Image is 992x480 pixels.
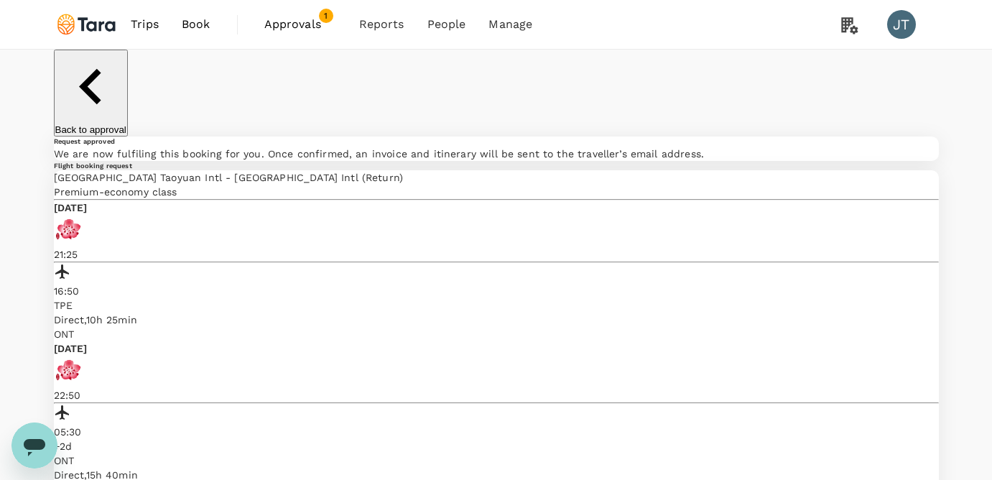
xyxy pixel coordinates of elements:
img: CI [54,215,83,244]
p: [DATE] [54,200,939,215]
span: 1 [319,9,333,23]
p: ONT [54,327,939,341]
span: Trips [131,16,159,33]
span: Manage [488,16,532,33]
p: We are now fulfiling this booking for you. Once confirmed, an invoice and itinerary will be sent ... [54,147,939,161]
div: JT [887,10,916,39]
p: [DATE] [54,341,939,356]
h6: Request approved [54,137,939,146]
span: Reports [359,16,404,33]
p: Back to approval [55,124,126,135]
span: +2d [54,440,72,452]
iframe: Button to launch messaging window [11,423,57,469]
img: CI [54,356,83,384]
img: Tara Climate Ltd [54,9,120,40]
p: 22:50 [54,388,939,402]
h6: Flight booking request [54,161,939,170]
div: Direct , 10h 25min [54,313,939,327]
p: 05:30 [54,425,939,439]
p: TPE [54,298,939,313]
p: 21:25 [54,247,939,262]
span: People [427,16,466,33]
p: 16:50 [54,284,939,298]
p: Premium-economy class [54,185,939,199]
p: [GEOGRAPHIC_DATA] Taoyuan Intl - [GEOGRAPHIC_DATA] Intl (Return) [54,170,939,185]
span: Approvals [264,16,336,33]
button: Back to approval [54,50,128,137]
span: Book [182,16,210,33]
p: ONT [54,453,939,468]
